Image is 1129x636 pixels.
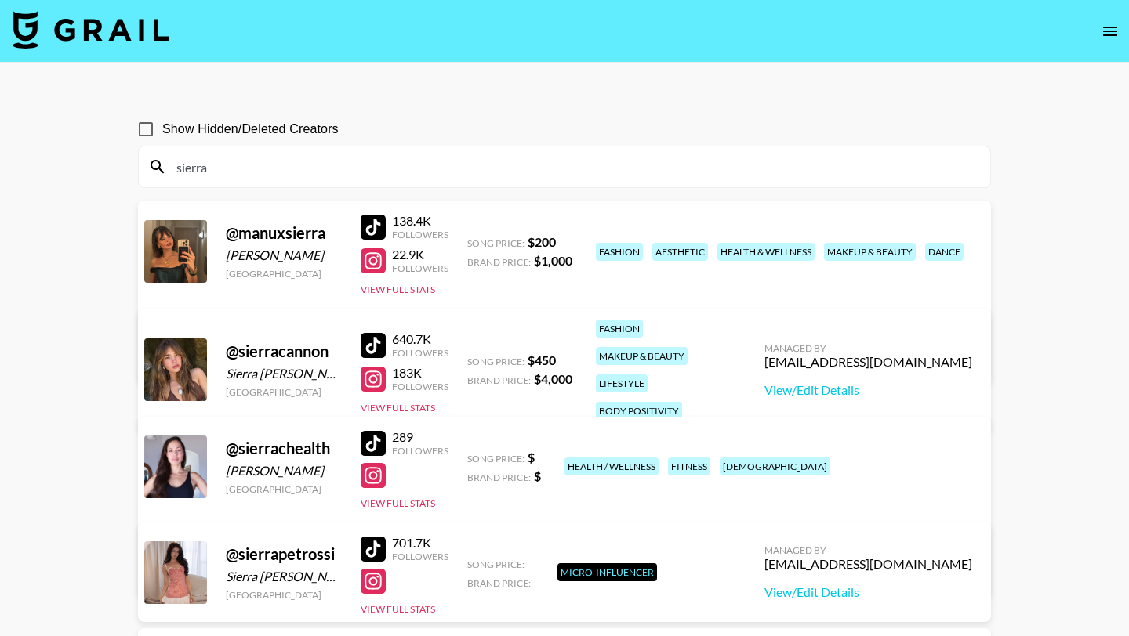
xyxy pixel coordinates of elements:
[226,463,342,479] div: [PERSON_NAME]
[720,457,830,475] div: [DEMOGRAPHIC_DATA]
[226,569,342,584] div: Sierra [PERSON_NAME]
[392,365,448,381] div: 183K
[528,234,556,249] strong: $ 200
[392,551,448,562] div: Followers
[467,356,525,367] span: Song Price:
[467,577,531,589] span: Brand Price:
[361,284,435,295] button: View Full Stats
[167,154,981,179] input: Search by User Name
[226,589,342,601] div: [GEOGRAPHIC_DATA]
[596,243,643,261] div: fashion
[764,342,972,354] div: Managed By
[467,256,531,268] span: Brand Price:
[226,248,342,263] div: [PERSON_NAME]
[764,382,972,398] a: View/Edit Details
[392,445,448,457] div: Followers
[596,320,643,338] div: fashion
[361,402,435,414] button: View Full Stats
[596,402,682,420] div: body positivity
[925,243,964,261] div: dance
[226,544,342,564] div: @ sierrapetrossi
[226,439,342,458] div: @ sierrachealth
[764,354,972,370] div: [EMAIL_ADDRESS][DOMAIN_NAME]
[534,371,572,386] strong: $ 4,000
[564,457,659,475] div: health / wellness
[467,237,525,249] span: Song Price:
[392,429,448,445] div: 289
[392,229,448,240] div: Followers
[652,243,708,261] div: aesthetic
[717,243,815,261] div: health & wellness
[226,386,342,398] div: [GEOGRAPHIC_DATA]
[392,213,448,229] div: 138.4K
[392,262,448,274] div: Followers
[824,243,916,261] div: makeup & beauty
[162,120,339,139] span: Show Hidden/Deleted Creators
[226,341,342,361] div: @ sierracannon
[226,268,342,280] div: [GEOGRAPHIC_DATA]
[361,603,435,615] button: View Full Stats
[1095,16,1126,47] button: open drawer
[528,450,535,464] strong: $
[226,366,342,381] div: Sierra [PERSON_NAME]
[392,347,448,359] div: Followers
[534,253,572,268] strong: $ 1,000
[361,497,435,509] button: View Full Stats
[668,457,710,475] div: fitness
[226,483,342,495] div: [GEOGRAPHIC_DATA]
[764,544,972,556] div: Managed By
[467,374,531,386] span: Brand Price:
[467,558,525,570] span: Song Price:
[557,563,657,581] div: Micro-Influencer
[467,453,525,464] span: Song Price:
[392,535,448,551] div: 701.7K
[392,247,448,262] div: 22.9K
[13,11,169,49] img: Grail Talent
[392,381,448,392] div: Followers
[392,331,448,347] div: 640.7K
[596,374,648,392] div: lifestyle
[528,352,556,367] strong: $ 450
[764,584,972,600] a: View/Edit Details
[764,556,972,572] div: [EMAIL_ADDRESS][DOMAIN_NAME]
[226,223,342,243] div: @ manuxsierra
[596,347,688,365] div: makeup & beauty
[534,468,541,483] strong: $
[467,472,531,483] span: Brand Price:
